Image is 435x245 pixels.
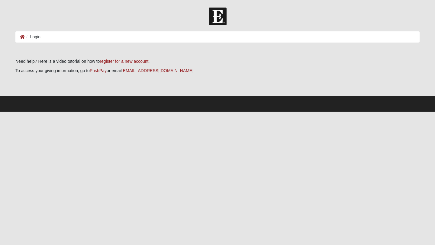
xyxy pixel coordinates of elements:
[15,58,420,65] p: Need help? Here is a video tutorial on how to .
[209,8,227,25] img: Church of Eleven22 Logo
[100,59,148,64] a: register for a new account
[15,68,420,74] p: To access your giving information, go to or email
[25,34,40,40] li: Login
[90,68,107,73] a: PushPay
[122,68,193,73] a: [EMAIL_ADDRESS][DOMAIN_NAME]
